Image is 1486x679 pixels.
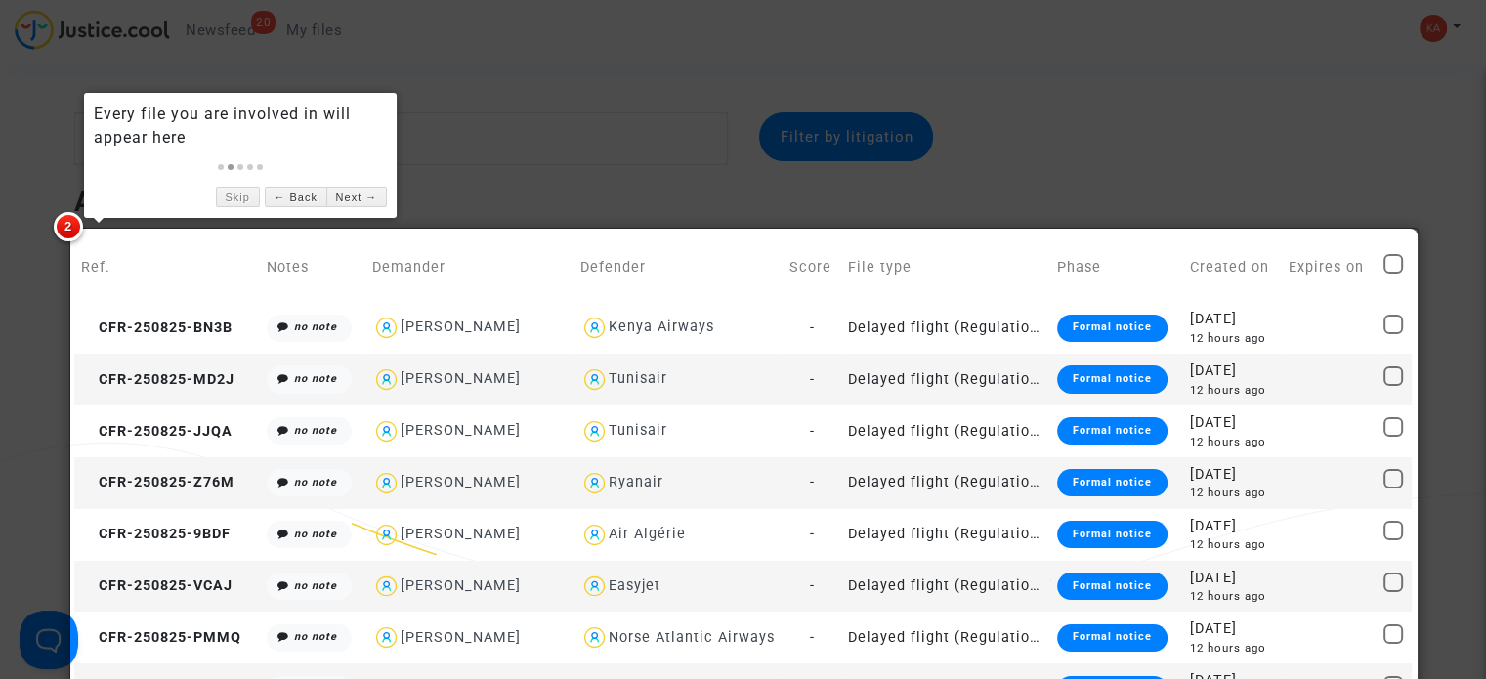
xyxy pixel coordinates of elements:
[216,187,260,207] a: Skip
[372,365,401,394] img: icon-user.svg
[94,103,387,149] div: Every file you are involved in will appear here
[609,318,714,335] div: Kenya Airways
[1189,464,1274,486] div: [DATE]
[81,319,233,336] span: CFR-250825-BN3B
[372,417,401,446] img: icon-user.svg
[401,474,521,490] div: [PERSON_NAME]
[54,212,83,241] span: 2
[294,372,337,385] i: no note
[294,579,337,592] i: no note
[81,526,231,542] span: CFR-250825-9BDF
[1189,434,1274,450] div: 12 hours ago
[372,521,401,549] img: icon-user.svg
[783,233,842,302] td: Score
[841,612,1049,663] td: Delayed flight (Regulation EC 261/2004)
[1057,417,1168,445] div: Formal notice
[326,187,387,207] a: Next →
[841,354,1049,405] td: Delayed flight (Regulation EC 261/2004)
[841,457,1049,509] td: Delayed flight (Regulation EC 261/2004)
[401,577,521,594] div: [PERSON_NAME]
[1189,588,1274,605] div: 12 hours ago
[265,187,326,207] a: ← Back
[1189,568,1274,589] div: [DATE]
[841,302,1049,354] td: Delayed flight (Regulation EC 261/2004)
[1189,412,1274,434] div: [DATE]
[1189,640,1274,657] div: 12 hours ago
[809,474,814,490] span: -
[1057,315,1168,342] div: Formal notice
[81,629,241,646] span: CFR-250825-PMMQ
[365,233,573,302] td: Demander
[294,320,337,333] i: no note
[81,577,233,594] span: CFR-250825-VCAJ
[1057,521,1168,548] div: Formal notice
[573,233,782,302] td: Defender
[809,371,814,388] span: -
[372,623,401,652] img: icon-user.svg
[401,370,521,387] div: [PERSON_NAME]
[609,629,775,646] div: Norse Atlantic Airways
[809,423,814,440] span: -
[81,371,234,388] span: CFR-250825-MD2J
[294,528,337,540] i: no note
[580,521,609,549] img: icon-user.svg
[841,405,1049,457] td: Delayed flight (Regulation EC 261/2004)
[372,573,401,601] img: icon-user.svg
[1189,536,1274,553] div: 12 hours ago
[580,623,609,652] img: icon-user.svg
[294,630,337,643] i: no note
[1189,330,1274,347] div: 12 hours ago
[841,561,1049,613] td: Delayed flight (Regulation EC 261/2004)
[609,370,667,387] div: Tunisair
[809,629,814,646] span: -
[580,314,609,342] img: icon-user.svg
[401,422,521,439] div: [PERSON_NAME]
[580,365,609,394] img: icon-user.svg
[1057,573,1168,600] div: Formal notice
[81,474,234,490] span: CFR-250825-Z76M
[1189,309,1274,330] div: [DATE]
[580,417,609,446] img: icon-user.svg
[1189,516,1274,537] div: [DATE]
[841,233,1049,302] td: File type
[1057,469,1168,496] div: Formal notice
[609,526,686,542] div: Air Algérie
[260,233,365,302] td: Notes
[809,319,814,336] span: -
[609,474,663,490] div: Ryanair
[294,424,337,437] i: no note
[401,526,521,542] div: [PERSON_NAME]
[1182,233,1281,302] td: Created on
[1050,233,1183,302] td: Phase
[809,526,814,542] span: -
[1189,618,1274,640] div: [DATE]
[401,318,521,335] div: [PERSON_NAME]
[1057,624,1168,652] div: Formal notice
[809,577,814,594] span: -
[81,423,233,440] span: CFR-250825-JJQA
[580,469,609,497] img: icon-user.svg
[401,629,521,646] div: [PERSON_NAME]
[609,422,667,439] div: Tunisair
[1282,233,1377,302] td: Expires on
[372,469,401,497] img: icon-user.svg
[372,314,401,342] img: icon-user.svg
[74,233,260,302] td: Ref.
[1057,365,1168,393] div: Formal notice
[580,573,609,601] img: icon-user.svg
[1189,382,1274,399] div: 12 hours ago
[1189,485,1274,501] div: 12 hours ago
[1189,361,1274,382] div: [DATE]
[609,577,660,594] div: Easyjet
[841,509,1049,561] td: Delayed flight (Regulation EC 261/2004)
[294,476,337,488] i: no note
